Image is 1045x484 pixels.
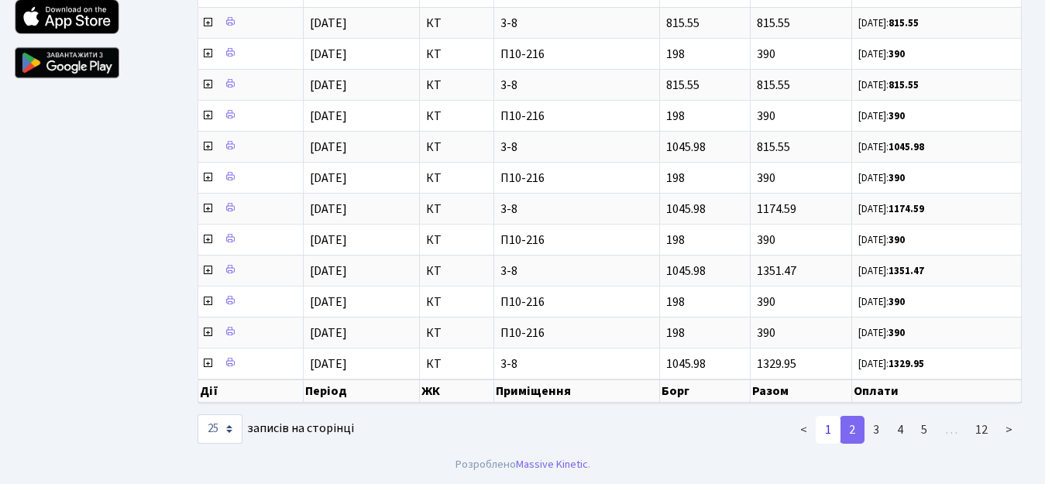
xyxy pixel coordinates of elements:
b: 815.55 [889,78,919,92]
small: [DATE]: [858,295,905,309]
span: 198 [666,324,685,342]
span: 3-8 [500,265,653,277]
th: Борг [660,379,750,403]
span: П10-216 [500,48,653,60]
a: 12 [966,416,997,444]
span: КТ [426,48,487,60]
span: 390 [757,324,775,342]
th: ЖК [420,379,494,403]
span: [DATE] [310,139,347,156]
span: 390 [757,46,775,63]
span: КТ [426,296,487,308]
th: Разом [751,379,853,403]
span: 1329.95 [757,355,796,372]
span: 198 [666,108,685,125]
span: КТ [426,234,487,246]
span: КТ [426,358,487,370]
small: [DATE]: [858,326,905,340]
select: записів на сторінці [198,414,242,444]
small: [DATE]: [858,357,924,371]
span: [DATE] [310,170,347,187]
small: [DATE]: [858,202,924,216]
span: КТ [426,203,487,215]
div: Розроблено . [455,456,590,473]
th: Оплати [852,379,1022,403]
small: [DATE]: [858,109,905,123]
b: 1351.47 [889,264,924,278]
span: 815.55 [666,77,700,94]
small: [DATE]: [858,16,919,30]
span: 3-8 [500,79,653,91]
span: [DATE] [310,15,347,32]
span: 198 [666,170,685,187]
span: 390 [757,232,775,249]
b: 1174.59 [889,202,924,216]
span: 1045.98 [666,139,706,156]
span: 815.55 [757,15,790,32]
span: П10-216 [500,296,653,308]
a: 1 [816,416,840,444]
span: [DATE] [310,201,347,218]
span: КТ [426,265,487,277]
a: < [791,416,816,444]
small: [DATE]: [858,78,919,92]
th: Дії [198,379,304,403]
b: 390 [889,171,905,185]
a: Massive Kinetic [516,456,588,472]
small: [DATE]: [858,233,905,247]
small: [DATE]: [858,171,905,185]
span: КТ [426,327,487,339]
span: 3-8 [500,203,653,215]
span: [DATE] [310,263,347,280]
b: 390 [889,233,905,247]
span: 198 [666,293,685,311]
span: 1045.98 [666,201,706,218]
span: 198 [666,232,685,249]
span: 390 [757,293,775,311]
span: 3-8 [500,141,653,153]
small: [DATE]: [858,264,924,278]
span: [DATE] [310,77,347,94]
span: П10-216 [500,172,653,184]
span: [DATE] [310,293,347,311]
span: КТ [426,17,487,29]
span: [DATE] [310,355,347,372]
span: 815.55 [666,15,700,32]
span: КТ [426,79,487,91]
span: 815.55 [757,77,790,94]
span: КТ [426,141,487,153]
span: 1174.59 [757,201,796,218]
span: КТ [426,110,487,122]
a: 4 [888,416,913,444]
b: 1045.98 [889,140,924,154]
span: 1045.98 [666,355,706,372]
label: записів на сторінці [198,414,354,444]
span: [DATE] [310,108,347,125]
small: [DATE]: [858,140,924,154]
a: 5 [912,416,937,444]
span: П10-216 [500,110,653,122]
b: 390 [889,326,905,340]
span: [DATE] [310,232,347,249]
small: [DATE]: [858,47,905,61]
a: 3 [864,416,889,444]
b: 1329.95 [889,357,924,371]
span: [DATE] [310,324,347,342]
span: 3-8 [500,358,653,370]
span: [DATE] [310,46,347,63]
span: 815.55 [757,139,790,156]
a: 2 [840,416,865,444]
span: 1045.98 [666,263,706,280]
b: 815.55 [889,16,919,30]
th: Приміщення [494,379,660,403]
th: Період [304,379,420,403]
b: 390 [889,109,905,123]
span: 198 [666,46,685,63]
a: > [996,416,1022,444]
span: 390 [757,170,775,187]
span: П10-216 [500,327,653,339]
span: П10-216 [500,234,653,246]
span: 390 [757,108,775,125]
span: 1351.47 [757,263,796,280]
b: 390 [889,295,905,309]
